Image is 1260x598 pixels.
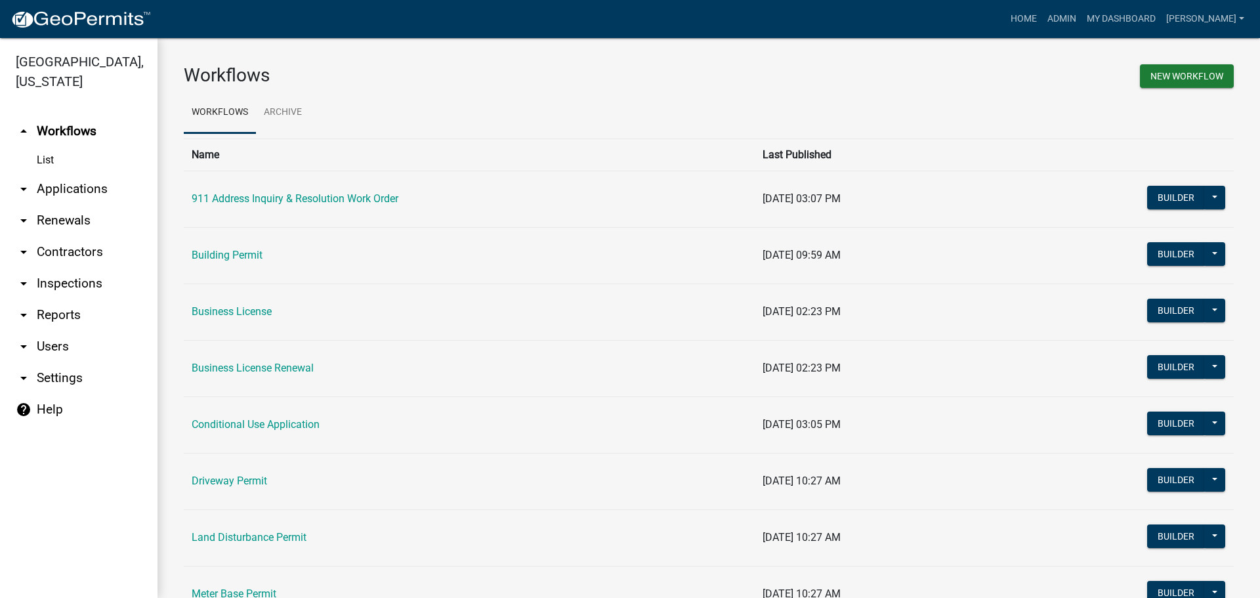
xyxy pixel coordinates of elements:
i: arrow_drop_down [16,276,31,291]
span: [DATE] 03:05 PM [763,418,841,431]
span: [DATE] 10:27 AM [763,475,841,487]
a: Workflows [184,92,256,134]
button: Builder [1147,468,1205,492]
a: Business License Renewal [192,362,314,374]
a: Home [1005,7,1042,32]
a: Archive [256,92,310,134]
a: My Dashboard [1081,7,1161,32]
a: [PERSON_NAME] [1161,7,1249,32]
button: Builder [1147,524,1205,548]
a: Building Permit [192,249,262,261]
a: 911 Address Inquiry & Resolution Work Order [192,192,398,205]
th: Last Published [755,139,993,171]
a: Land Disturbance Permit [192,531,306,544]
a: Conditional Use Application [192,418,320,431]
h3: Workflows [184,64,699,87]
th: Name [184,139,755,171]
button: Builder [1147,355,1205,379]
i: arrow_drop_up [16,123,31,139]
i: arrow_drop_down [16,370,31,386]
button: Builder [1147,412,1205,435]
i: arrow_drop_down [16,213,31,228]
i: help [16,402,31,417]
span: [DATE] 10:27 AM [763,531,841,544]
span: [DATE] 02:23 PM [763,305,841,318]
button: New Workflow [1140,64,1234,88]
span: [DATE] 02:23 PM [763,362,841,374]
i: arrow_drop_down [16,244,31,260]
i: arrow_drop_down [16,339,31,354]
a: Admin [1042,7,1081,32]
a: Driveway Permit [192,475,267,487]
button: Builder [1147,242,1205,266]
i: arrow_drop_down [16,307,31,323]
i: arrow_drop_down [16,181,31,197]
a: Business License [192,305,272,318]
button: Builder [1147,186,1205,209]
span: [DATE] 09:59 AM [763,249,841,261]
button: Builder [1147,299,1205,322]
span: [DATE] 03:07 PM [763,192,841,205]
